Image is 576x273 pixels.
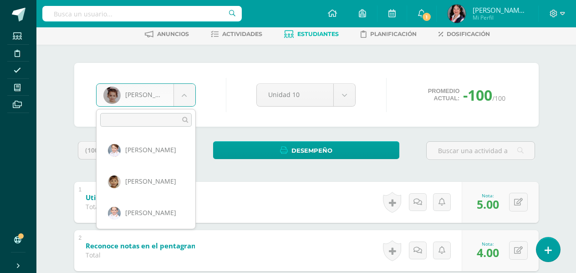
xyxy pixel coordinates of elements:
span: [PERSON_NAME] [125,208,176,217]
span: [PERSON_NAME] [125,145,176,154]
img: 783e501b4289ee5ab39125d1b15f9607.png [108,144,121,157]
img: 980c29819404c0505b84c10af78716cf.png [108,175,121,188]
span: [PERSON_NAME] [125,177,176,185]
img: 05eb5e94680ba5c1e23743514c461dd5.png [108,207,121,220]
